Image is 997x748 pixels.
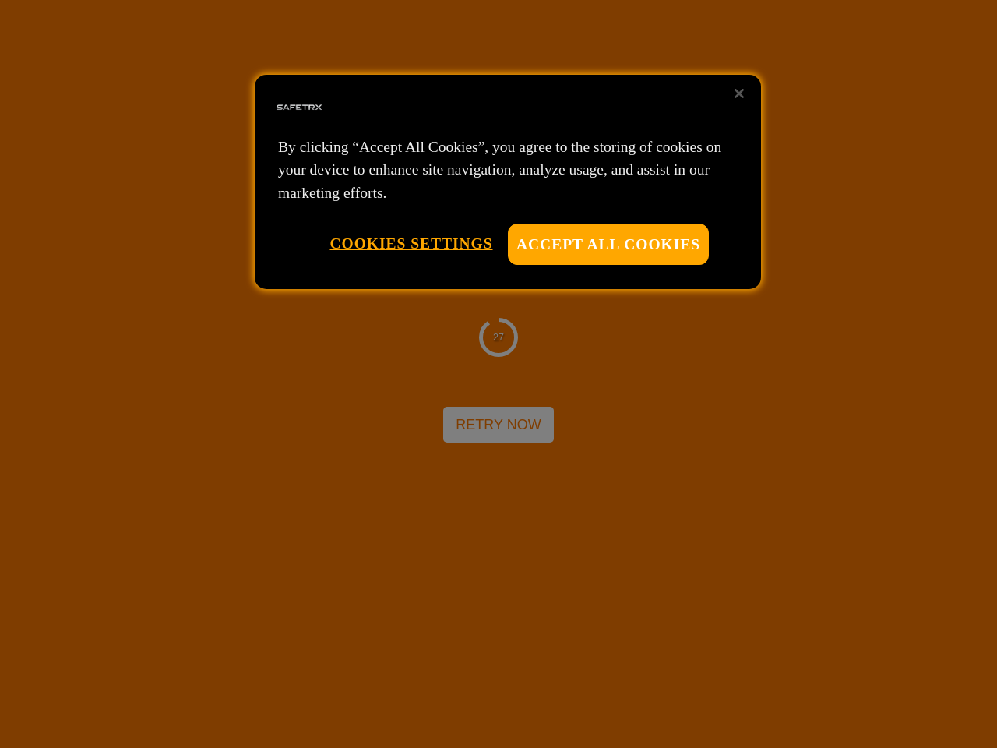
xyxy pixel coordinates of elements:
div: Privacy [255,75,761,289]
img: Safe Tracks [274,83,324,132]
p: By clicking “Accept All Cookies”, you agree to the storing of cookies on your device to enhance s... [278,136,738,204]
button: Close [722,76,756,111]
button: Cookies Settings [329,224,492,263]
button: Accept All Cookies [508,224,709,265]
